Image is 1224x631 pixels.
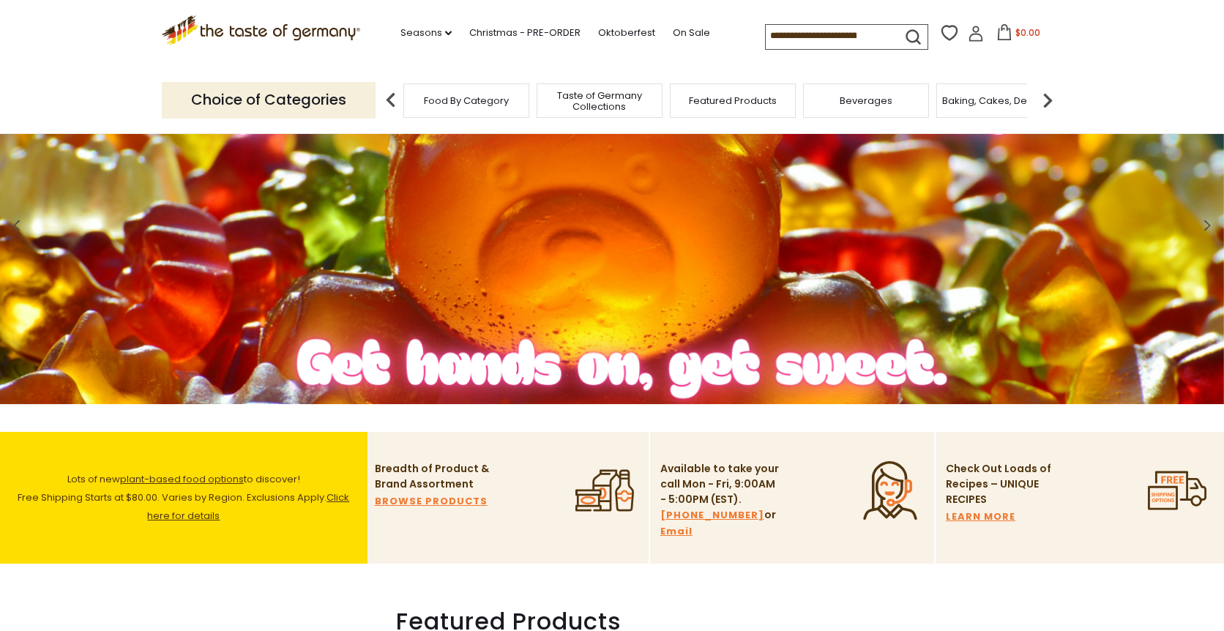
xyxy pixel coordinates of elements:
[660,461,781,539] p: Available to take your call Mon - Fri, 9:00AM - 5:00PM (EST). or
[162,82,376,118] p: Choice of Categories
[598,25,655,41] a: Oktoberfest
[946,509,1015,525] a: LEARN MORE
[1015,26,1040,39] span: $0.00
[660,507,764,523] a: [PHONE_NUMBER]
[375,493,488,509] a: BROWSE PRODUCTS
[946,461,1052,507] p: Check Out Loads of Recipes – UNIQUE RECIPES
[987,24,1049,46] button: $0.00
[120,472,244,486] a: plant-based food options
[18,472,349,523] span: Lots of new to discover! Free Shipping Starts at $80.00. Varies by Region. Exclusions Apply.
[541,90,658,112] a: Taste of Germany Collections
[375,461,496,492] p: Breadth of Product & Brand Assortment
[840,95,892,106] a: Beverages
[673,25,710,41] a: On Sale
[469,25,581,41] a: Christmas - PRE-ORDER
[376,86,406,115] img: previous arrow
[689,95,777,106] a: Featured Products
[1033,86,1062,115] img: next arrow
[942,95,1056,106] a: Baking, Cakes, Desserts
[424,95,509,106] a: Food By Category
[660,523,693,539] a: Email
[400,25,452,41] a: Seasons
